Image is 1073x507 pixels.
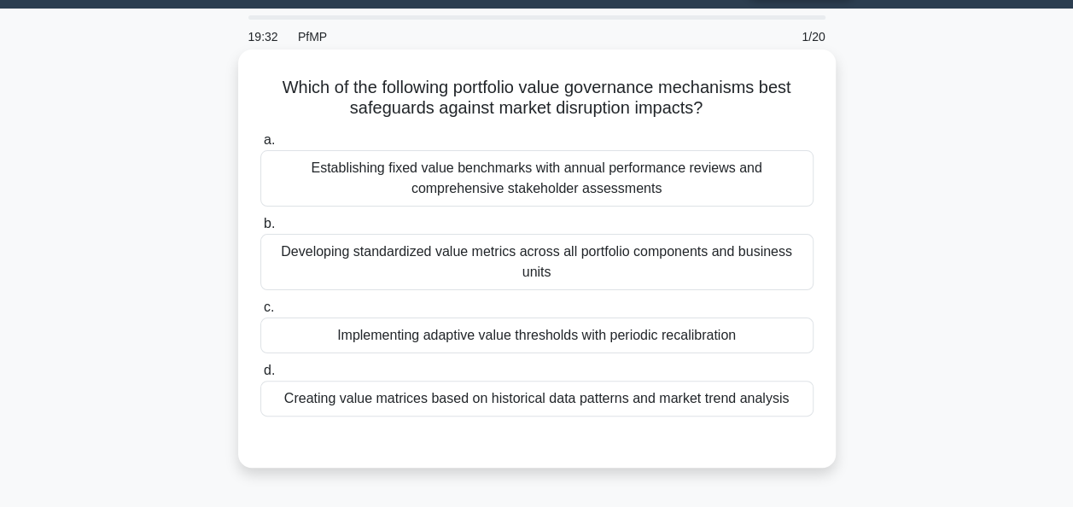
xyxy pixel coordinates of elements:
[736,20,836,54] div: 1/20
[260,381,813,417] div: Creating value matrices based on historical data patterns and market trend analysis
[264,300,274,314] span: c.
[260,234,813,290] div: Developing standardized value metrics across all portfolio components and business units
[260,318,813,353] div: Implementing adaptive value thresholds with periodic recalibration
[260,150,813,207] div: Establishing fixed value benchmarks with annual performance reviews and comprehensive stakeholder...
[264,363,275,377] span: d.
[259,77,815,119] h5: Which of the following portfolio value governance mechanisms best safeguards against market disru...
[264,216,275,230] span: b.
[264,132,275,147] span: a.
[238,20,288,54] div: 19:32
[288,20,586,54] div: PfMP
